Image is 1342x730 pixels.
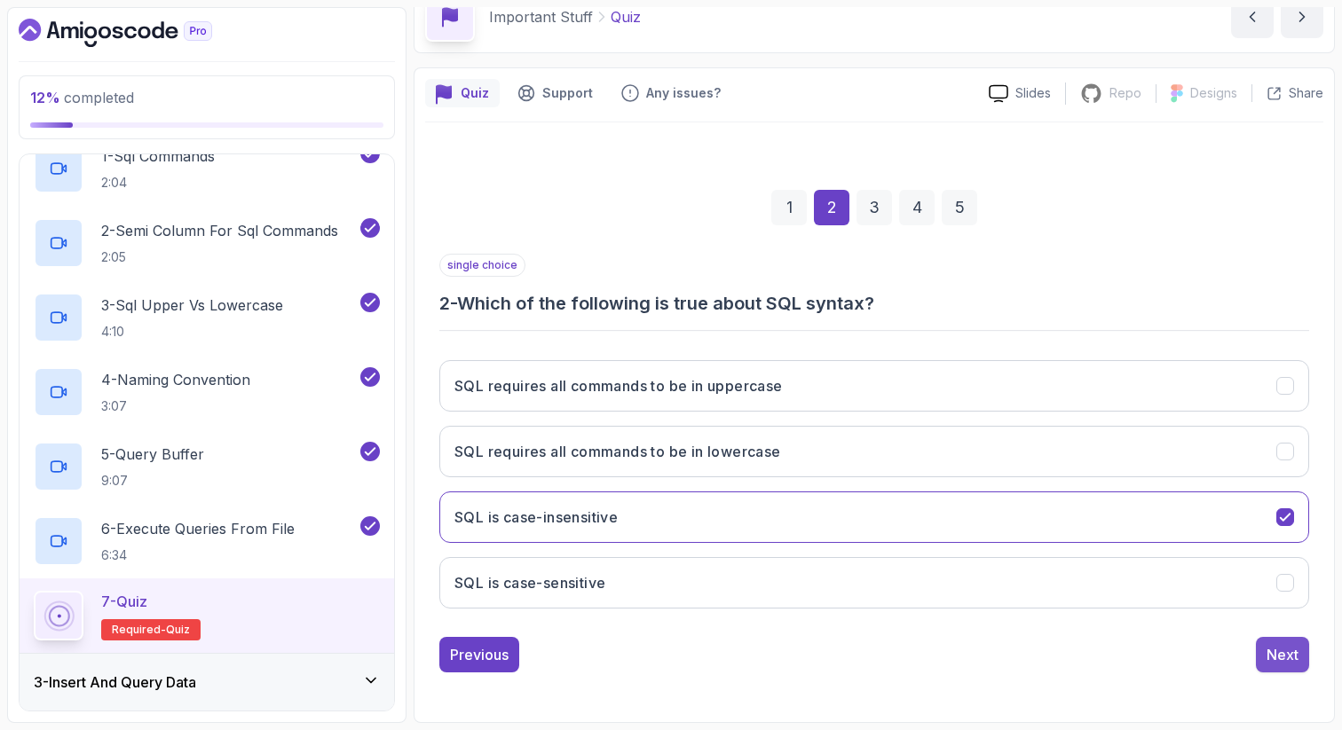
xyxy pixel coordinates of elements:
[34,218,380,268] button: 2-Semi Column For Sql Commands2:05
[611,6,641,27] p: Quiz
[439,491,1309,543] button: SQL is case-insensitive
[1251,84,1323,102] button: Share
[101,323,283,341] p: 4:10
[101,443,204,465] p: 5 - Query Buffer
[1190,84,1237,102] p: Designs
[34,591,380,640] button: 7-QuizRequired-quiz
[439,254,525,277] p: single choice
[450,644,509,665] div: Previous
[814,190,849,225] div: 2
[454,441,781,462] h3: SQL requires all commands to be in lowercase
[439,557,1309,608] button: SQL is case-sensitive
[899,190,935,225] div: 4
[857,190,892,225] div: 3
[439,426,1309,477] button: SQL requires all commands to be in lowercase
[439,637,519,672] button: Previous
[101,145,215,167] p: 1 - Sql Commands
[101,397,250,415] p: 3:07
[101,174,215,192] p: 2:04
[1289,84,1323,102] p: Share
[454,506,618,528] h3: SQL is case-insensitive
[771,190,807,225] div: 1
[34,442,380,491] button: 5-Query Buffer9:07
[34,516,380,566] button: 6-Execute Queries From File6:34
[101,472,204,490] p: 9:07
[1015,84,1051,102] p: Slides
[101,518,295,539] p: 6 - Execute Queries From File
[425,79,500,107] button: quiz button
[19,19,253,47] a: Dashboard
[166,623,190,637] span: quiz
[942,190,977,225] div: 5
[34,144,380,193] button: 1-Sql Commands2:04
[101,294,283,316] p: 3 - Sql Upper Vs Lowercase
[611,79,731,107] button: Feedback button
[507,79,604,107] button: Support button
[461,84,489,102] p: Quiz
[454,572,605,593] h3: SQL is case-sensitive
[101,591,147,612] p: 7 - Quiz
[101,369,250,390] p: 4 - Naming Convention
[20,654,394,710] button: 3-Insert And Query Data
[112,623,166,637] span: Required-
[439,360,1309,412] button: SQL requires all commands to be in uppercase
[30,89,60,106] span: 12 %
[1109,84,1141,102] p: Repo
[34,293,380,342] button: 3-Sql Upper Vs Lowercase4:10
[646,84,721,102] p: Any issues?
[454,375,783,396] h3: SQL requires all commands to be in uppercase
[489,6,593,27] p: Important Stuff
[101,220,338,241] p: 2 - Semi Column For Sql Commands
[1256,637,1309,672] button: Next
[542,84,593,102] p: Support
[975,84,1065,103] a: Slides
[34,671,196,693] h3: 3 - Insert And Query Data
[34,367,380,417] button: 4-Naming Convention3:07
[30,89,134,106] span: completed
[439,291,1309,316] h3: 2 - Which of the following is true about SQL syntax?
[1267,644,1299,665] div: Next
[101,248,338,266] p: 2:05
[101,546,295,564] p: 6:34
